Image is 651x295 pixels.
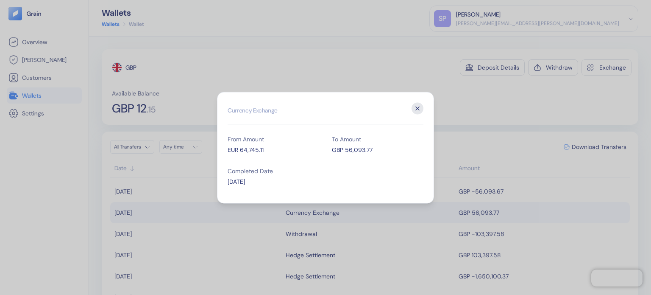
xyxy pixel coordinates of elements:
[228,136,319,142] div: From Amount
[332,145,423,154] div: GBP 56,093.77
[228,102,423,125] h2: Currency Exchange
[332,136,423,142] div: To Amount
[228,145,319,154] div: EUR 64,745.11
[228,168,319,174] div: Completed Date
[228,177,319,186] div: [DATE]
